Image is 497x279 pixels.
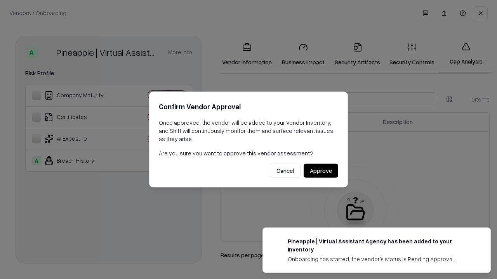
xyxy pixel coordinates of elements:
[270,164,301,178] button: Cancel
[288,255,472,263] div: Onboarding has started, the vendor's status is Pending Approval.
[159,149,338,157] p: Are you sure you want to approve this vendor assessment?
[288,237,472,253] div: Pineapple | Virtual Assistant Agency has been added to your inventory
[304,164,338,178] button: Approve
[159,101,338,112] h2: Confirm Vendor Approval
[159,119,338,143] p: Once approved, the vendor will be added to your Vendor Inventory, and Shift will continuously mon...
[272,237,282,246] img: trypineapple.com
